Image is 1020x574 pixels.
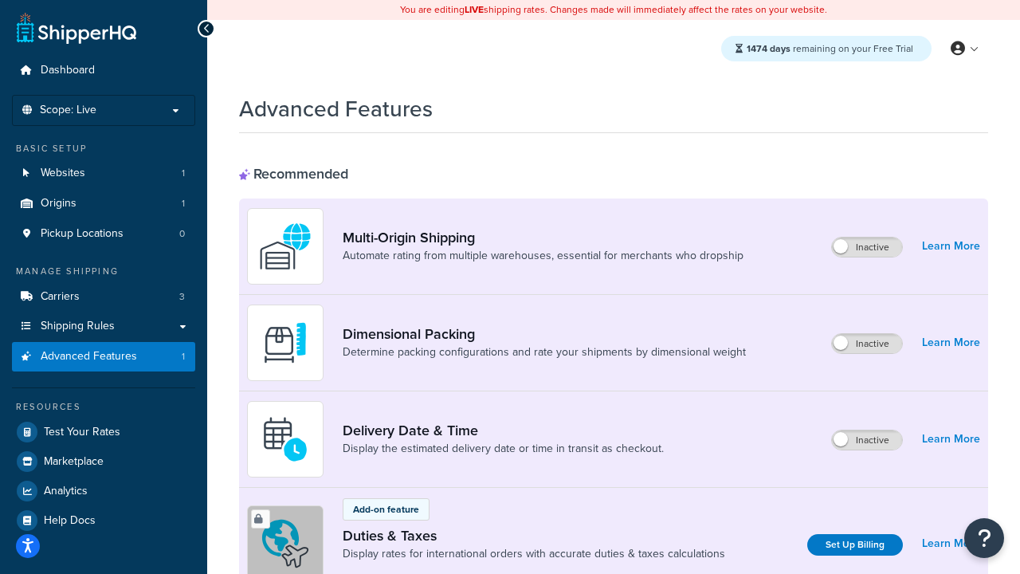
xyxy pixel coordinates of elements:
[12,159,195,188] a: Websites1
[922,533,980,555] a: Learn More
[343,422,664,439] a: Delivery Date & Time
[179,290,185,304] span: 3
[12,189,195,218] li: Origins
[41,320,115,333] span: Shipping Rules
[12,447,195,476] a: Marketplace
[41,227,124,241] span: Pickup Locations
[12,142,195,155] div: Basic Setup
[257,315,313,371] img: DTVBYsAAAAAASUVORK5CYII=
[12,477,195,505] a: Analytics
[12,342,195,372] li: Advanced Features
[343,325,746,343] a: Dimensional Packing
[12,282,195,312] li: Carriers
[832,238,902,257] label: Inactive
[239,165,348,183] div: Recommended
[343,248,743,264] a: Automate rating from multiple warehouses, essential for merchants who dropship
[44,455,104,469] span: Marketplace
[12,418,195,446] a: Test Your Rates
[922,235,980,258] a: Learn More
[44,514,96,528] span: Help Docs
[832,334,902,353] label: Inactive
[465,2,484,17] b: LIVE
[44,426,120,439] span: Test Your Rates
[747,41,913,56] span: remaining on your Free Trial
[257,411,313,467] img: gfkeb5ejjkALwAAAABJRU5ErkJggg==
[343,441,664,457] a: Display the estimated delivery date or time in transit as checkout.
[832,431,902,450] label: Inactive
[12,189,195,218] a: Origins1
[12,159,195,188] li: Websites
[257,218,313,274] img: WatD5o0RtDAAAAAElFTkSuQmCC
[44,485,88,498] span: Analytics
[182,197,185,210] span: 1
[12,219,195,249] a: Pickup Locations0
[12,219,195,249] li: Pickup Locations
[179,227,185,241] span: 0
[40,104,96,117] span: Scope: Live
[922,332,980,354] a: Learn More
[964,518,1004,558] button: Open Resource Center
[182,167,185,180] span: 1
[343,527,725,545] a: Duties & Taxes
[343,546,725,562] a: Display rates for international orders with accurate duties & taxes calculations
[182,350,185,364] span: 1
[41,167,85,180] span: Websites
[807,534,903,556] a: Set Up Billing
[353,502,419,517] p: Add-on feature
[12,265,195,278] div: Manage Shipping
[747,41,790,56] strong: 1474 days
[12,282,195,312] a: Carriers3
[343,344,746,360] a: Determine packing configurations and rate your shipments by dimensional weight
[12,312,195,341] a: Shipping Rules
[41,64,95,77] span: Dashboard
[12,342,195,372] a: Advanced Features1
[239,93,433,124] h1: Advanced Features
[41,197,76,210] span: Origins
[41,350,137,364] span: Advanced Features
[41,290,80,304] span: Carriers
[12,400,195,414] div: Resources
[12,506,195,535] a: Help Docs
[343,229,743,246] a: Multi-Origin Shipping
[922,428,980,450] a: Learn More
[12,56,195,85] a: Dashboard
